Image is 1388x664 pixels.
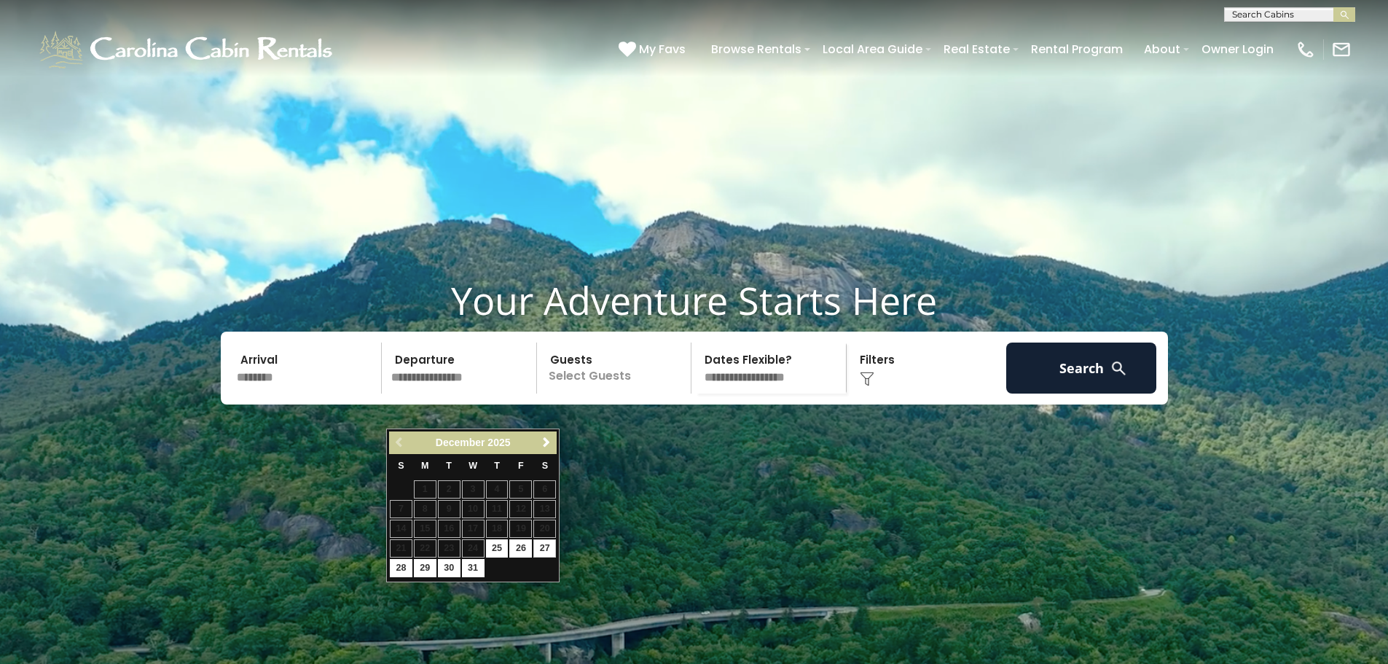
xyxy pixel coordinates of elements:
[468,461,477,471] span: Wednesday
[1006,343,1157,394] button: Search
[494,461,500,471] span: Thursday
[1295,39,1316,60] img: phone-regular-white.png
[462,559,485,577] a: 31
[436,437,485,448] span: December
[1137,36,1188,62] a: About
[421,461,429,471] span: Monday
[541,437,552,448] span: Next
[542,461,548,471] span: Saturday
[1024,36,1130,62] a: Rental Program
[390,559,412,577] a: 28
[936,36,1017,62] a: Real Estate
[486,539,509,558] a: 25
[487,437,510,448] span: 2025
[1194,36,1281,62] a: Owner Login
[704,36,809,62] a: Browse Rentals
[414,559,436,577] a: 29
[533,539,556,558] a: 27
[36,28,339,71] img: White-1-1-2.png
[518,461,524,471] span: Friday
[398,461,404,471] span: Sunday
[860,372,874,386] img: filter--v1.png
[1331,39,1352,60] img: mail-regular-white.png
[537,434,555,452] a: Next
[639,40,686,58] span: My Favs
[11,278,1377,323] h1: Your Adventure Starts Here
[815,36,930,62] a: Local Area Guide
[541,343,691,394] p: Select Guests
[509,539,532,558] a: 26
[446,461,452,471] span: Tuesday
[1110,359,1128,378] img: search-regular-white.png
[438,559,460,577] a: 30
[619,40,689,59] a: My Favs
